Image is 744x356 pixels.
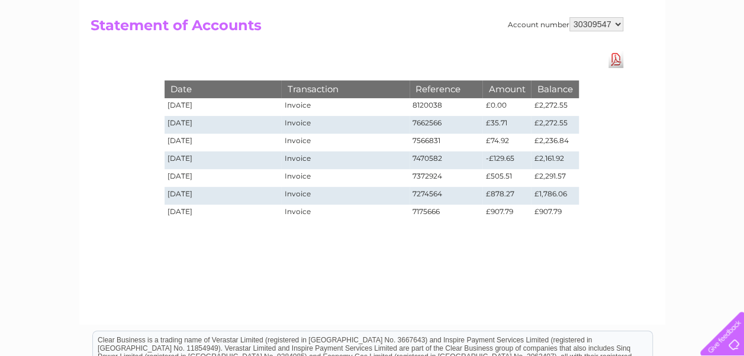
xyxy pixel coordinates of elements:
[665,50,694,59] a: Contact
[410,134,483,151] td: 7566831
[531,80,578,98] th: Balance
[482,169,531,187] td: £505.51
[165,205,282,222] td: [DATE]
[165,151,282,169] td: [DATE]
[93,7,652,57] div: Clear Business is a trading name of Verastar Limited (registered in [GEOGRAPHIC_DATA] No. 3667643...
[608,51,623,68] a: Download Pdf
[165,134,282,151] td: [DATE]
[410,80,483,98] th: Reference
[410,151,483,169] td: 7470582
[26,31,86,67] img: logo.png
[531,134,578,151] td: £2,236.84
[165,187,282,205] td: [DATE]
[482,116,531,134] td: £35.71
[482,151,531,169] td: -£129.65
[165,98,282,116] td: [DATE]
[410,187,483,205] td: 7274564
[91,17,623,40] h2: Statement of Accounts
[281,169,409,187] td: Invoice
[281,134,409,151] td: Invoice
[536,50,558,59] a: Water
[165,116,282,134] td: [DATE]
[281,98,409,116] td: Invoice
[531,116,578,134] td: £2,272.55
[531,205,578,222] td: £907.79
[281,80,409,98] th: Transaction
[482,80,531,98] th: Amount
[410,98,483,116] td: 8120038
[281,187,409,205] td: Invoice
[165,169,282,187] td: [DATE]
[641,50,658,59] a: Blog
[165,80,282,98] th: Date
[705,50,733,59] a: Log out
[482,205,531,222] td: £907.79
[410,205,483,222] td: 7175666
[410,169,483,187] td: 7372924
[565,50,591,59] a: Energy
[482,134,531,151] td: £74.92
[281,205,409,222] td: Invoice
[521,6,603,21] a: 0333 014 3131
[281,151,409,169] td: Invoice
[531,169,578,187] td: £2,291.57
[281,116,409,134] td: Invoice
[531,98,578,116] td: £2,272.55
[482,98,531,116] td: £0.00
[598,50,634,59] a: Telecoms
[508,17,623,31] div: Account number
[482,187,531,205] td: £878.27
[531,151,578,169] td: £2,161.92
[410,116,483,134] td: 7662566
[531,187,578,205] td: £1,786.06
